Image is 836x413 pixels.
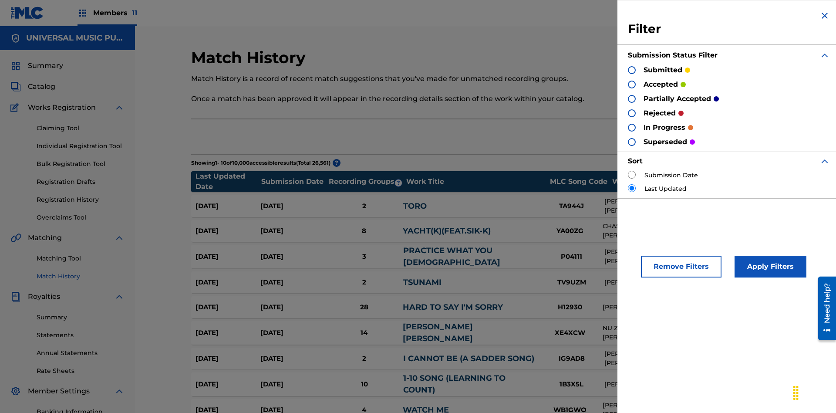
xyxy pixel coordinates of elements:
[191,74,644,84] p: Match History is a record of recent match suggestions that you've made for unmatched recording gr...
[28,291,60,302] span: Royalties
[604,247,740,266] div: [PERSON_NAME] [PERSON_NAME] [PERSON_NAME], [PERSON_NAME]
[93,8,137,18] span: Members
[789,380,803,406] div: Drag
[10,291,21,302] img: Royalties
[403,226,491,236] a: YACHT(K)(FEAT.SIK-K)
[644,108,676,118] p: rejected
[260,278,325,288] div: [DATE]
[37,366,125,376] a: Rate Sheets
[403,322,473,343] a: [PERSON_NAME] [PERSON_NAME]
[325,354,403,364] div: 2
[537,226,603,236] div: YA00ZG
[260,226,325,236] div: [DATE]
[644,65,682,75] p: submitted
[812,273,836,345] iframe: Resource Center
[819,10,830,21] img: close
[327,176,406,187] div: Recording Groups
[196,171,261,192] div: Last Updated Date
[37,213,125,222] a: Overclaims Tool
[325,252,403,262] div: 3
[196,252,260,262] div: [DATE]
[114,386,125,396] img: expand
[37,159,125,169] a: Bulk Registration Tool
[325,379,403,389] div: 10
[333,159,340,167] span: ?
[604,278,740,287] div: [PERSON_NAME]
[10,81,21,92] img: Catalog
[644,79,678,90] p: accepted
[539,379,604,389] div: 1B3X5L
[325,278,403,288] div: 2
[37,272,125,281] a: Match History
[260,302,325,312] div: [DATE]
[10,102,22,113] img: Works Registration
[37,142,125,151] a: Individual Registration Tool
[37,331,125,340] a: Statements
[37,313,125,322] a: Summary
[539,201,604,211] div: TA944J
[644,171,698,180] label: Submission Date
[403,302,503,312] a: HARD TO SAY I'M SORRY
[37,349,125,358] a: Annual Statements
[37,177,125,186] a: Registration Drafts
[403,201,427,211] a: TORO
[196,379,260,389] div: [DATE]
[10,33,21,44] img: Accounts
[537,328,603,338] div: XE4XCW
[628,21,830,37] h3: Filter
[10,233,21,243] img: Matching
[406,176,546,187] div: Work Title
[403,354,534,363] a: I CANNOT BE (A SADDER SONG)
[37,195,125,204] a: Registration History
[196,226,260,236] div: [DATE]
[819,50,830,61] img: expand
[260,354,325,364] div: [DATE]
[612,176,752,187] div: Writers
[604,380,740,389] div: [PERSON_NAME]
[644,94,711,104] p: partially accepted
[537,302,603,312] div: H12930
[10,386,21,396] img: Member Settings
[196,302,260,312] div: [DATE]
[403,373,506,395] a: 1-10 SONG (LEARNING TO COUNT)
[28,81,55,92] span: Catalog
[10,81,55,92] a: CatalogCatalog
[191,48,310,68] h2: Match History
[28,386,90,396] span: Member Settings
[37,254,125,263] a: Matching Tool
[539,252,604,262] div: P04111
[395,179,402,186] span: ?
[37,124,125,133] a: Claiming Tool
[260,201,325,211] div: [DATE]
[132,9,137,17] span: 11
[546,176,611,187] div: MLC Song Code
[644,184,687,193] label: Last Updated
[644,137,687,147] p: superseded
[114,102,125,113] img: expand
[644,122,685,133] p: in progress
[628,51,718,59] strong: Submission Status Filter
[260,379,325,389] div: [DATE]
[260,252,325,262] div: [DATE]
[603,303,737,312] div: [PERSON_NAME], [PERSON_NAME]
[628,157,643,165] strong: Sort
[196,328,260,338] div: [DATE]
[403,278,442,287] a: TSUNAMI
[603,222,737,240] div: CHASE [PERSON_NAME], [PERSON_NAME], [PERSON_NAME]
[196,201,260,211] div: [DATE]
[604,349,740,368] div: [PERSON_NAME] [PERSON_NAME], [PERSON_NAME] [PERSON_NAME], [PERSON_NAME], TAURUS [PERSON_NAME] JR ...
[539,354,604,364] div: IG9AD8
[196,278,260,288] div: [DATE]
[261,176,327,187] div: Submission Date
[10,61,63,71] a: SummarySummary
[403,246,500,267] a: PRACTICE WHAT YOU [DEMOGRAPHIC_DATA]
[28,61,63,71] span: Summary
[191,94,644,104] p: Once a match has been approved it will appear in the recording details section of the work within...
[604,197,740,215] div: [PERSON_NAME], [PERSON_NAME], [PERSON_NAME], [PERSON_NAME] [PERSON_NAME] [PERSON_NAME] [PERSON_NA...
[78,8,88,18] img: Top Rightsholders
[114,291,125,302] img: expand
[10,61,21,71] img: Summary
[819,156,830,166] img: expand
